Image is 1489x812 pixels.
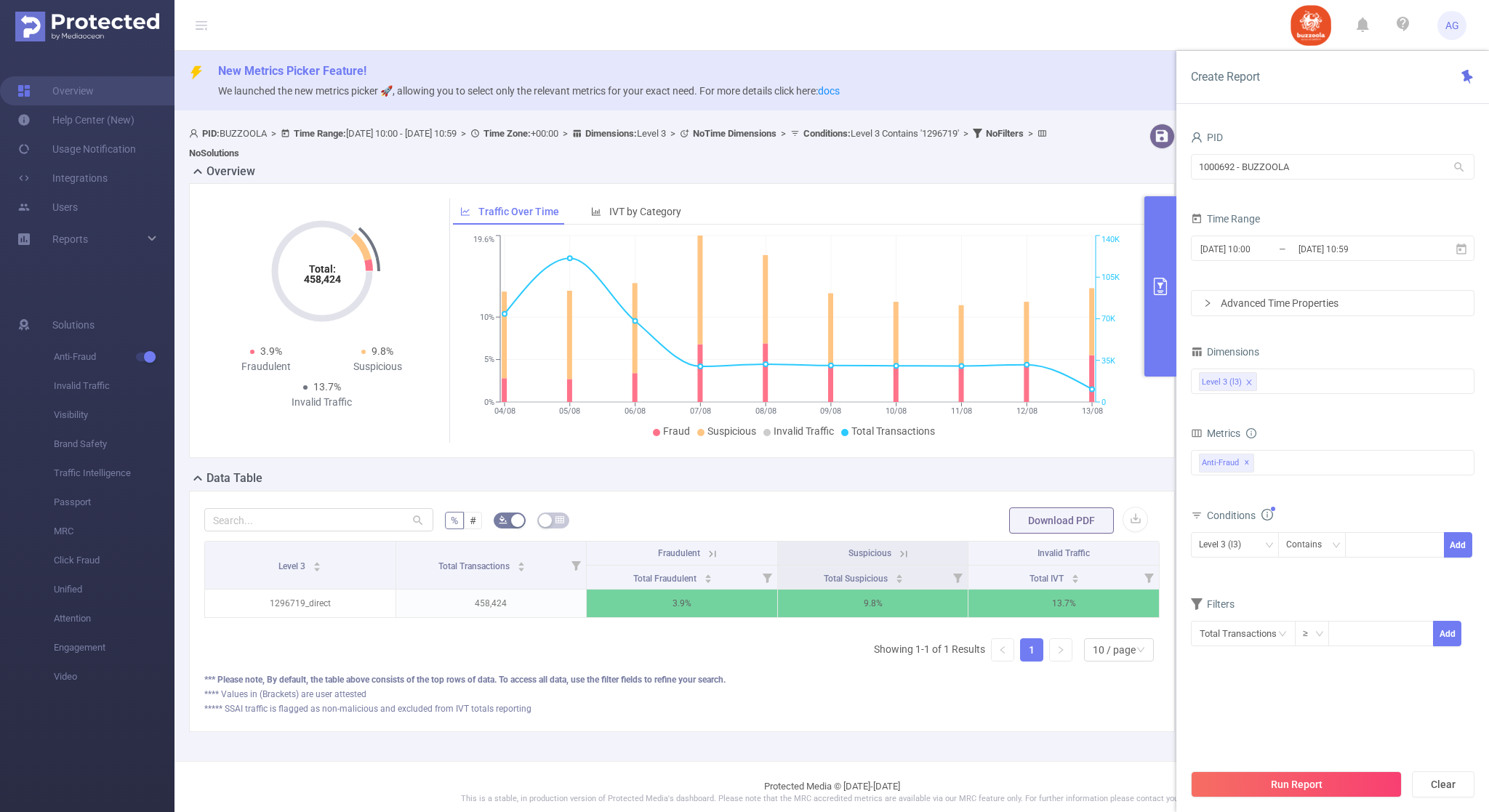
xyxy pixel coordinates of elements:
tspan: 09/08 [820,406,841,416]
p: 1296719_direct [205,590,396,617]
span: Invalid Traffic [1038,548,1090,558]
a: Integrations [17,164,108,193]
span: Total Transactions [851,425,935,437]
tspan: 04/08 [494,406,515,416]
span: Visibility [54,401,174,430]
span: Invalid Traffic [774,425,834,437]
a: 1 [1021,639,1043,661]
span: PID [1191,132,1223,143]
i: Filter menu [1139,566,1159,589]
a: Help Center (New) [17,105,135,134]
span: MRC [54,517,174,546]
div: *** Please note, By default, the table above consists of the top rows of data. To access all data... [204,673,1160,686]
tspan: 06/08 [625,406,646,416]
span: Dimensions [1191,346,1259,358]
i: icon: line-chart [460,206,470,217]
img: Protected Media [15,12,159,41]
h2: Overview [206,163,255,180]
i: icon: right [1203,299,1212,307]
span: Total Fraudulent [633,574,699,584]
span: Brand Safety [54,430,174,459]
span: Anti-Fraud [54,342,174,371]
i: icon: user [1191,132,1203,143]
span: Level 3 Contains '1296719' [803,128,959,139]
span: Solutions [52,310,95,339]
i: icon: close [1245,379,1253,387]
i: icon: caret-up [896,572,904,576]
span: Passport [54,488,174,517]
i: icon: down [1265,541,1274,551]
span: Create Report [1191,70,1260,84]
div: Level 3 (l3) [1199,533,1251,557]
tspan: 105K [1101,273,1120,282]
i: icon: caret-up [704,572,712,576]
div: Sort [517,560,526,568]
p: This is a stable, in production version of Protected Media's dashboard. Please note that the MRC ... [211,793,1453,805]
i: icon: caret-down [517,566,525,570]
button: Add [1433,621,1461,646]
span: > [1024,128,1038,139]
tspan: 140K [1101,236,1120,245]
div: Sort [895,572,904,581]
span: > [959,128,973,139]
tspan: 07/08 [689,406,710,416]
input: End date [1297,239,1415,259]
tspan: 12/08 [1016,406,1037,416]
tspan: 08/08 [755,406,776,416]
span: Video [54,662,174,691]
i: Filter menu [566,542,586,589]
span: > [457,128,470,139]
div: Sort [1071,572,1080,581]
span: AG [1445,11,1459,40]
li: Next Page [1049,638,1072,662]
span: Level 3 [585,128,666,139]
li: Level 3 (l3) [1199,372,1257,391]
i: Filter menu [757,566,777,589]
span: Traffic Intelligence [54,459,174,488]
span: Fraud [663,425,690,437]
i: icon: table [555,515,564,524]
li: 1 [1020,638,1043,662]
tspan: 0% [484,398,494,407]
span: > [267,128,281,139]
input: Start date [1199,239,1317,259]
span: Conditions [1207,510,1273,521]
button: Download PDF [1009,507,1114,534]
div: Sort [313,560,321,568]
tspan: 05/08 [559,406,580,416]
i: icon: caret-down [1072,577,1080,582]
tspan: 35K [1101,356,1115,366]
span: # [470,515,476,526]
button: Add [1444,532,1472,558]
span: Engagement [54,633,174,662]
span: 13.7% [313,381,341,393]
span: Traffic Over Time [478,206,559,217]
i: icon: caret-down [313,566,321,570]
div: ***** SSAI traffic is flagged as non-malicious and excluded from IVT totals reporting [204,702,1160,715]
div: Suspicious [322,359,434,374]
b: PID: [202,128,220,139]
span: Click Fraud [54,546,174,575]
div: Contains [1286,533,1332,557]
i: icon: caret-up [313,560,321,564]
tspan: 19.6% [473,236,494,245]
span: Total IVT [1030,574,1066,584]
span: Total Suspicious [824,574,890,584]
button: Clear [1412,771,1474,797]
tspan: Total: [308,263,335,275]
button: Run Report [1191,771,1402,797]
i: icon: down [1332,541,1341,551]
i: icon: right [1056,646,1065,654]
span: Suspicious [707,425,756,437]
a: Overview [17,76,94,105]
b: Dimensions : [585,128,637,139]
b: Conditions : [803,128,851,139]
i: icon: caret-down [704,577,712,582]
div: 10 / page [1093,639,1136,661]
li: Previous Page [991,638,1014,662]
div: Fraudulent [210,359,322,374]
span: We launched the new metrics picker 🚀, allowing you to select only the relevant metrics for your e... [218,85,840,97]
i: icon: bg-colors [499,515,507,524]
span: Reports [52,233,88,245]
span: Level 3 [278,561,308,571]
